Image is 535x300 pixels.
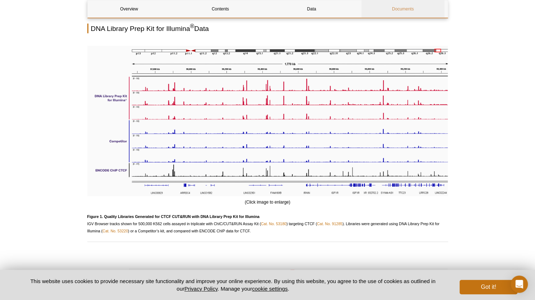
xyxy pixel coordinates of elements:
sup: ® [190,23,194,29]
a: Contents [179,0,262,18]
button: Got it! [460,280,517,294]
a: Data [270,0,353,18]
img: Quality Libraries Generated for CTCF CUT&RUN [87,46,448,196]
button: cookie settings [252,286,287,292]
a: Cat. No. 53180 [261,221,286,226]
a: Documents [361,0,444,18]
div: (Click image to enlarge) [87,46,448,205]
a: Privacy Policy [184,286,217,292]
strong: Figure 1. Quality Libraries Generated for CTCF CUT&RUN with DNA Library Prep Kit for Illumina [87,214,260,218]
h2: DNA Library Prep Kit for Illumina Data [87,23,448,33]
p: This website uses cookies to provide necessary site functionality and improve your online experie... [18,277,448,292]
span: IGV Browser tracks shown for 500,000 K562 cells assayed in triplicate with ChIC/CUT&RUN Assay Kit... [87,214,439,233]
a: Cat. No. 91285 [317,221,342,226]
a: Cat. No. 53220 [102,228,128,233]
div: Open Intercom Messenger [511,276,528,293]
a: Overview [88,0,171,18]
